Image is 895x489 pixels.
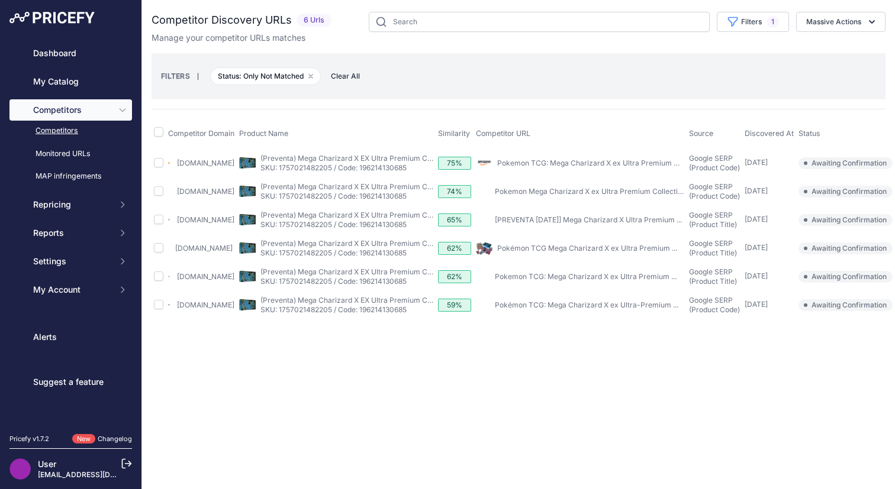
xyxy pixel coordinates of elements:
[495,272,677,281] a: Pokemon TCG: Mega Charizard X ex Ultra Premium ...
[325,70,366,82] button: Clear All
[72,434,95,444] span: New
[9,166,132,187] a: MAP infringements
[9,43,132,420] nav: Sidebar
[297,14,331,27] span: 6 Urls
[260,154,477,163] a: (Preventa) Mega Charizard X EX Ultra Premium Collection Inglés
[38,459,56,469] a: User
[438,185,471,198] div: 74%
[799,157,893,169] span: Awaiting Confirmation
[438,129,470,138] span: Similarity
[239,129,288,138] span: Product Name
[177,158,234,167] a: [DOMAIN_NAME]
[9,43,132,64] a: Dashboard
[38,470,162,479] a: [EMAIL_ADDRESS][DOMAIN_NAME]
[33,104,111,116] span: Competitors
[9,121,132,141] a: Competitors
[260,211,477,219] a: (Preventa) Mega Charizard X EX Ultra Premium Collection Inglés
[495,187,693,196] a: Pokemon Mega Charizard X ex Ultra Premium Collection ...
[260,277,407,286] a: SKU: 1757021482205 / Code: 196214130685
[33,284,111,296] span: My Account
[767,16,779,28] span: 1
[745,300,768,309] span: [DATE]
[689,296,740,314] span: Google SERP (Product Code)
[796,12,886,32] button: Massive Actions
[745,186,768,195] span: [DATE]
[9,326,132,348] a: Alerts
[152,32,305,44] p: Manage your competitor URLs matches
[190,73,206,80] small: |
[260,192,407,200] a: SKU: 1757021482205 / Code: 196214130685
[210,67,321,85] span: Status: Only Not Matched
[799,214,893,226] span: Awaiting Confirmation
[689,267,737,286] span: Google SERP (Product Title)
[689,129,713,138] span: Source
[745,215,768,224] span: [DATE]
[689,239,737,257] span: Google SERP (Product Title)
[177,272,234,281] a: [DOMAIN_NAME]
[9,194,132,215] button: Repricing
[495,300,678,309] a: Pokémon TCG: Mega Charizard X ex Ultra-Premium ...
[799,129,820,138] span: Status
[799,186,893,197] span: Awaiting Confirmation
[689,211,737,229] span: Google SERP (Product Title)
[476,129,530,138] span: Competitor URL
[152,12,292,28] h2: Competitor Discovery URLs
[497,244,677,252] a: Pokémon TCG Mega Charizard X ex Ultra Premium ...
[369,12,710,32] input: Search
[9,71,132,92] a: My Catalog
[745,129,794,138] span: Discovered At
[438,270,471,283] div: 62%
[33,255,111,267] span: Settings
[9,12,95,24] img: Pricefy Logo
[799,299,893,311] span: Awaiting Confirmation
[177,187,234,196] a: [DOMAIN_NAME]
[9,434,49,444] div: Pricefy v1.7.2
[495,215,682,224] a: [PREVENTA [DATE]] Mega Charizard X Ultra Premium ...
[799,271,893,283] span: Awaiting Confirmation
[9,251,132,272] button: Settings
[689,182,740,200] span: Google SERP (Product Code)
[9,222,132,244] button: Reports
[799,242,893,254] span: Awaiting Confirmation
[260,239,477,248] a: (Preventa) Mega Charizard X EX Ultra Premium Collection Inglés
[98,435,132,443] a: Changelog
[260,267,477,276] a: (Preventa) Mega Charizard X EX Ultra Premium Collection Inglés
[438,299,471,312] div: 59%
[260,305,407,314] a: SKU: 1757021482205 / Code: 196214130685
[168,129,234,138] span: Competitor Domain
[438,242,471,255] div: 62%
[9,144,132,164] a: Monitored URLs
[745,271,768,280] span: [DATE]
[438,213,471,226] div: 65%
[438,157,471,170] div: 75%
[260,182,477,191] a: (Preventa) Mega Charizard X EX Ultra Premium Collection Inglés
[9,99,132,121] button: Competitors
[717,12,789,32] button: Filters1
[177,215,234,224] a: [DOMAIN_NAME]
[177,300,234,309] a: [DOMAIN_NAME]
[497,158,707,167] a: Pokemon TCG: Mega Charizard X ex Ultra Premium Collection
[161,72,190,80] small: FILTERS
[745,158,768,167] span: [DATE]
[260,220,407,229] a: SKU: 1757021482205 / Code: 196214130685
[745,243,768,252] span: [DATE]
[9,279,132,300] button: My Account
[175,244,233,252] a: [DOMAIN_NAME]
[689,154,740,172] span: Google SERP (Product Code)
[260,163,407,172] a: SKU: 1757021482205 / Code: 196214130685
[260,248,407,257] a: SKU: 1757021482205 / Code: 196214130685
[260,296,477,305] a: (Preventa) Mega Charizard X EX Ultra Premium Collection Inglés
[33,199,111,211] span: Repricing
[9,371,132,393] a: Suggest a feature
[33,227,111,239] span: Reports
